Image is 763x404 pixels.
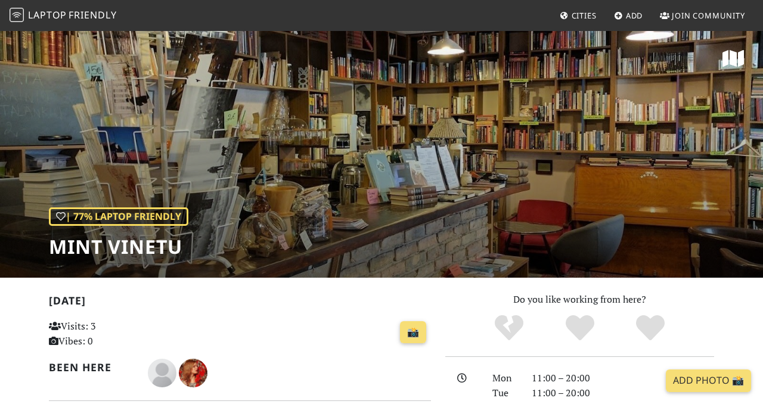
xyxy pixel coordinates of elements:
[28,8,67,21] span: Laptop
[148,359,176,387] img: blank-535327c66bd565773addf3077783bbfce4b00ec00e9fd257753287c682c7fa38.png
[49,207,188,226] div: | 77% Laptop Friendly
[525,386,721,401] div: 11:00 – 20:00
[10,8,24,22] img: LaptopFriendly
[655,5,750,26] a: Join Community
[485,371,525,386] div: Mon
[69,8,116,21] span: Friendly
[615,313,686,343] div: Definitely!
[179,365,207,378] span: Ann Tarletskaya
[666,369,751,392] a: Add Photo 📸
[609,5,648,26] a: Add
[49,294,431,312] h2: [DATE]
[544,313,615,343] div: Yes
[179,359,207,387] img: 2927-ann.jpg
[445,292,714,307] p: Do you like working from here?
[672,10,745,21] span: Join Community
[473,313,544,343] div: No
[49,235,188,258] h1: Mint Vinetu
[485,386,525,401] div: Tue
[49,361,134,374] h2: Been here
[555,5,601,26] a: Cities
[148,365,179,378] span: Emilija
[10,5,117,26] a: LaptopFriendly LaptopFriendly
[49,319,167,349] p: Visits: 3 Vibes: 0
[525,371,721,386] div: 11:00 – 20:00
[626,10,643,21] span: Add
[400,321,426,344] a: 📸
[572,10,597,21] span: Cities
